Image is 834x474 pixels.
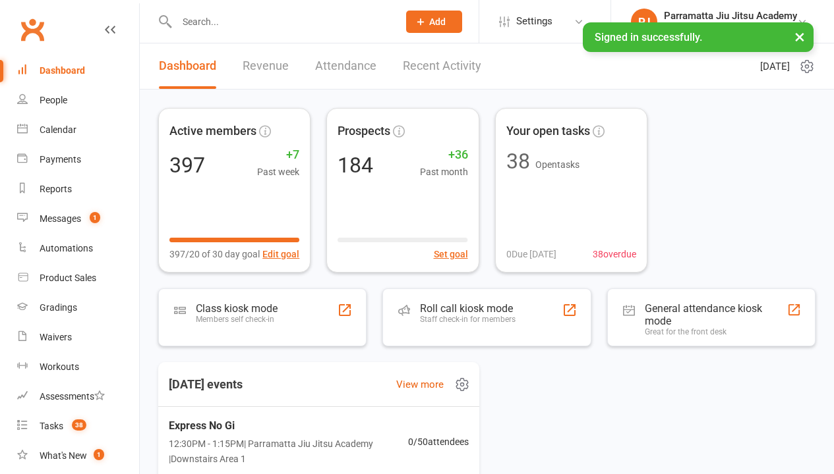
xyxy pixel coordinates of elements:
span: Add [429,16,446,27]
span: 38 overdue [593,247,636,261]
a: Recent Activity [403,43,481,89]
a: Revenue [243,43,289,89]
a: What's New1 [17,441,139,471]
div: Staff check-in for members [420,315,516,324]
div: Waivers [40,332,72,342]
div: Calendar [40,124,76,135]
a: People [17,86,139,115]
a: Payments [17,145,139,174]
div: What's New [40,450,87,461]
a: Automations [17,234,139,263]
div: 184 [338,155,373,176]
a: View more [396,377,444,392]
button: Set goal [434,247,468,261]
span: [DATE] [760,59,790,74]
div: Product Sales [40,273,96,283]
a: Attendance [315,43,376,89]
div: Tasks [40,421,63,431]
span: 0 Due [DATE] [506,247,556,261]
div: Parramatta Jiu Jitsu Academy [664,10,797,22]
span: Open tasks [535,159,580,170]
div: Automations [40,243,93,253]
a: Clubworx [16,13,49,46]
a: Dashboard [159,43,216,89]
div: Members self check-in [196,315,278,324]
span: Your open tasks [506,122,590,141]
div: People [40,95,67,105]
button: × [788,22,812,51]
a: Assessments [17,382,139,411]
h3: [DATE] events [158,373,253,396]
span: 38 [72,419,86,431]
span: Prospects [338,122,390,141]
a: Calendar [17,115,139,145]
span: Past month [420,165,468,179]
div: Reports [40,184,72,194]
div: Workouts [40,361,79,372]
div: Class kiosk mode [196,302,278,315]
a: Tasks 38 [17,411,139,441]
div: General attendance kiosk mode [645,302,787,327]
div: PJ [631,9,657,35]
input: Search... [173,13,389,31]
span: Express No Gi [169,417,408,434]
span: +7 [257,145,299,165]
span: Settings [516,7,552,36]
span: 1 [94,449,104,460]
a: Reports [17,174,139,204]
span: Signed in successfully. [595,31,702,43]
a: Workouts [17,352,139,382]
a: Waivers [17,323,139,352]
span: 397/20 of 30 day goal [169,247,260,261]
span: Past week [257,165,299,179]
div: Gradings [40,302,77,313]
div: Payments [40,154,81,165]
span: 0 / 50 attendees [408,434,469,449]
div: Roll call kiosk mode [420,302,516,315]
div: Great for the front desk [645,327,787,336]
div: Messages [40,213,81,224]
div: Assessments [40,391,105,402]
a: Messages 1 [17,204,139,234]
div: 397 [169,155,205,176]
button: Add [406,11,462,33]
div: 38 [506,151,530,172]
span: Active members [169,122,256,141]
a: Product Sales [17,263,139,293]
a: Dashboard [17,56,139,86]
button: Edit goal [262,247,299,261]
span: 12:30PM - 1:15PM | Parramatta Jiu Jitsu Academy | Downstairs Area 1 [169,436,408,466]
span: 1 [90,212,100,223]
a: Gradings [17,293,139,323]
div: Parramatta Jiu Jitsu Academy [664,22,797,34]
span: +36 [420,145,468,165]
div: Dashboard [40,65,85,76]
